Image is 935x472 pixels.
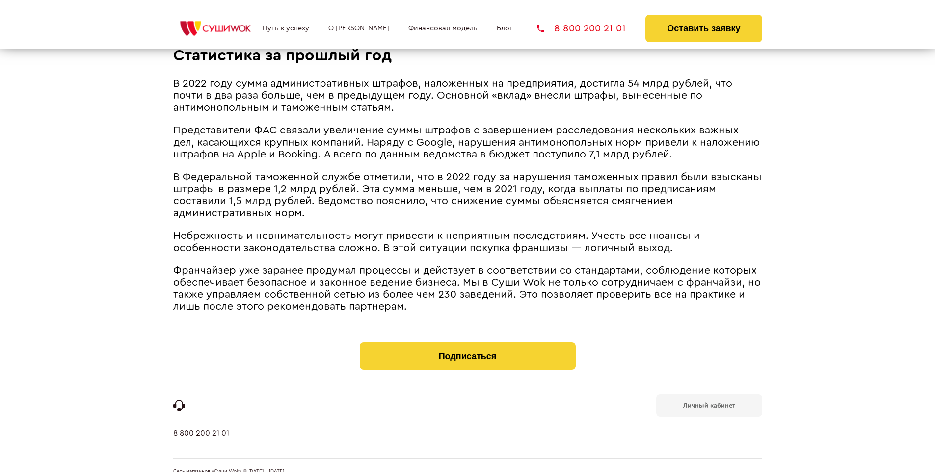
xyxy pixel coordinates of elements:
span: 8 800 200 21 01 [554,24,626,33]
a: Финансовая модель [408,25,478,32]
span: Статистика за прошлый год [173,48,392,63]
button: Подписаться [360,342,576,370]
a: 8 800 200 21 01 [173,429,229,458]
b: Личный кабинет [683,402,735,409]
span: Франчайзер уже заранее продумал процессы и действует в соответствии со стандартами, соблюдение ко... [173,265,761,312]
span: Представители ФАС связали увеличение суммы штрафов с завершением расследования нескольких важных ... [173,125,760,159]
span: В 2022 году сумма административных штрафов, наложенных на предприятия, достигла 54 млрд рублей, ч... [173,79,732,113]
a: Личный кабинет [656,394,762,417]
a: О [PERSON_NAME] [328,25,389,32]
a: 8 800 200 21 01 [537,24,626,33]
button: Оставить заявку [645,15,762,42]
span: Небрежность и невнимательность могут привести к неприятным последствиям. Учесть все нюансы и особ... [173,231,700,253]
a: Блог [497,25,512,32]
span: В Федеральной таможенной службе отметили, что в 2022 году за нарушения таможенных правил были взы... [173,172,762,218]
a: Путь к успеху [263,25,309,32]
